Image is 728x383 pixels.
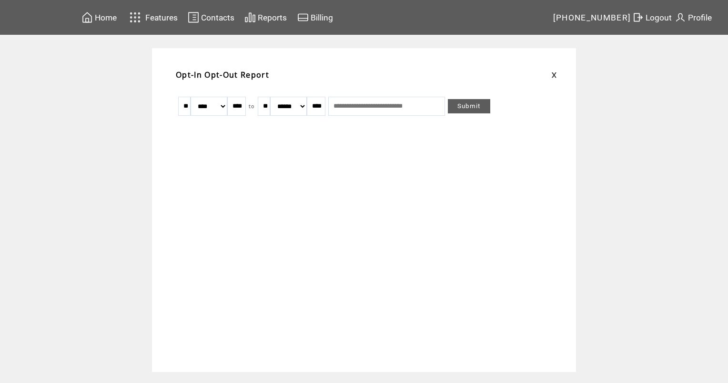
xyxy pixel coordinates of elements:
[631,10,673,25] a: Logout
[675,11,686,23] img: profile.svg
[186,10,236,25] a: Contacts
[632,11,644,23] img: exit.svg
[145,13,178,22] span: Features
[125,8,179,27] a: Features
[127,10,143,25] img: features.svg
[688,13,712,22] span: Profile
[646,13,672,22] span: Logout
[80,10,118,25] a: Home
[297,11,309,23] img: creidtcard.svg
[296,10,334,25] a: Billing
[188,11,199,23] img: contacts.svg
[244,11,256,23] img: chart.svg
[95,13,117,22] span: Home
[176,70,269,80] span: Opt-In Opt-Out Report
[553,13,631,22] span: [PHONE_NUMBER]
[311,13,333,22] span: Billing
[81,11,93,23] img: home.svg
[258,13,287,22] span: Reports
[243,10,288,25] a: Reports
[448,99,490,113] a: Submit
[201,13,234,22] span: Contacts
[673,10,713,25] a: Profile
[249,103,255,110] span: to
